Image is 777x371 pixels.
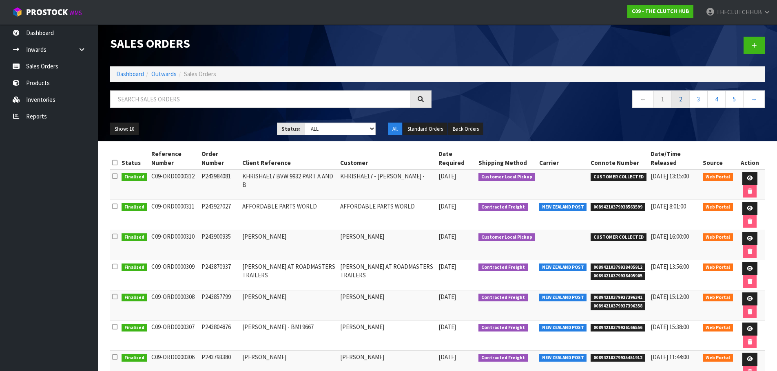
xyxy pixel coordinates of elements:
a: → [743,90,765,108]
th: Client Reference [240,147,339,169]
span: 00894210379935451912 [591,354,645,362]
td: [PERSON_NAME] [338,290,436,321]
span: [DATE] [438,233,456,240]
td: [PERSON_NAME] [240,230,339,260]
td: [PERSON_NAME] AT ROADMASTERS TRAILERS [338,260,436,290]
button: Back Orders [448,123,483,136]
span: [DATE] 8:01:00 [651,202,686,210]
span: Contracted Freight [478,294,528,302]
td: [PERSON_NAME] [240,290,339,321]
td: [PERSON_NAME] - BMI 9667 [240,321,339,351]
th: Connote Number [589,147,649,169]
th: Order Number [199,147,240,169]
td: KHRISHAE17 - [PERSON_NAME] - [338,169,436,200]
span: [DATE] 13:56:00 [651,263,689,270]
img: cube-alt.png [12,7,22,17]
a: Dashboard [116,70,144,78]
td: C09-ORD0000311 [149,200,200,230]
span: [DATE] [438,293,456,301]
button: Show: 10 [110,123,139,136]
span: NEW ZEALAND POST [539,354,587,362]
span: Finalised [122,324,147,332]
span: 00894210379937396358 [591,302,645,310]
td: P243984081 [199,169,240,200]
th: Carrier [537,147,589,169]
span: Sales Orders [184,70,216,78]
span: Web Portal [703,203,733,211]
td: AFFORDABLE PARTS WORLD [338,200,436,230]
span: Finalised [122,263,147,272]
span: Web Portal [703,294,733,302]
span: Web Portal [703,324,733,332]
td: [PERSON_NAME] AT ROADMASTERS TRAILERS [240,260,339,290]
strong: Status: [281,125,301,132]
th: Reference Number [149,147,200,169]
span: Web Portal [703,173,733,181]
a: 2 [671,90,690,108]
nav: Page navigation [444,90,765,110]
span: CUSTOMER COLLECTED [591,173,646,181]
span: THECLUTCHHUB [716,8,762,16]
th: Status [120,147,149,169]
span: Contracted Freight [478,324,528,332]
span: 00894210379938563599 [591,203,645,211]
span: ProStock [26,7,68,18]
span: Web Portal [703,263,733,272]
input: Search sales orders [110,90,410,108]
button: Standard Orders [403,123,447,136]
span: 00894210379937396341 [591,294,645,302]
span: [DATE] 16:00:00 [651,233,689,240]
td: C09-ORD0000312 [149,169,200,200]
span: NEW ZEALAND POST [539,203,587,211]
span: [DATE] 13:15:00 [651,172,689,180]
span: Finalised [122,173,147,181]
span: [DATE] [438,353,456,361]
span: CUSTOMER COLLECTED [591,233,646,241]
td: P243927027 [199,200,240,230]
a: ← [632,90,654,108]
a: 4 [707,90,726,108]
span: Finalised [122,203,147,211]
td: P243857799 [199,290,240,321]
span: [DATE] [438,202,456,210]
th: Source [701,147,735,169]
span: [DATE] 15:38:00 [651,323,689,331]
span: NEW ZEALAND POST [539,263,587,272]
span: [DATE] [438,323,456,331]
span: Contracted Freight [478,203,528,211]
span: Finalised [122,354,147,362]
th: Date/Time Released [649,147,701,169]
span: Contracted Freight [478,354,528,362]
span: [DATE] 15:12:00 [651,293,689,301]
span: [DATE] [438,263,456,270]
small: WMS [69,9,82,17]
td: C09-ORD0000307 [149,321,200,351]
strong: C09 - THE CLUTCH HUB [632,8,689,15]
span: [DATE] [438,172,456,180]
a: 3 [689,90,708,108]
span: Web Portal [703,233,733,241]
a: Outwards [151,70,177,78]
span: 00894210379938405905 [591,272,645,280]
td: KHRISHAE17 BVW 9932 PART A AND B [240,169,339,200]
th: Action [735,147,765,169]
button: All [388,123,402,136]
span: NEW ZEALAND POST [539,294,587,302]
td: AFFORDABLE PARTS WORLD [240,200,339,230]
span: Finalised [122,294,147,302]
span: Customer Local Pickup [478,233,535,241]
td: P243804876 [199,321,240,351]
td: C09-ORD0000309 [149,260,200,290]
span: NEW ZEALAND POST [539,324,587,332]
span: Contracted Freight [478,263,528,272]
td: P243870937 [199,260,240,290]
span: 00894210379938405912 [591,263,645,272]
th: Shipping Method [476,147,537,169]
a: 1 [653,90,672,108]
h1: Sales Orders [110,37,432,50]
span: Finalised [122,233,147,241]
span: Customer Local Pickup [478,173,535,181]
td: [PERSON_NAME] [338,230,436,260]
th: Date Required [436,147,476,169]
span: 00894210379936166556 [591,324,645,332]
